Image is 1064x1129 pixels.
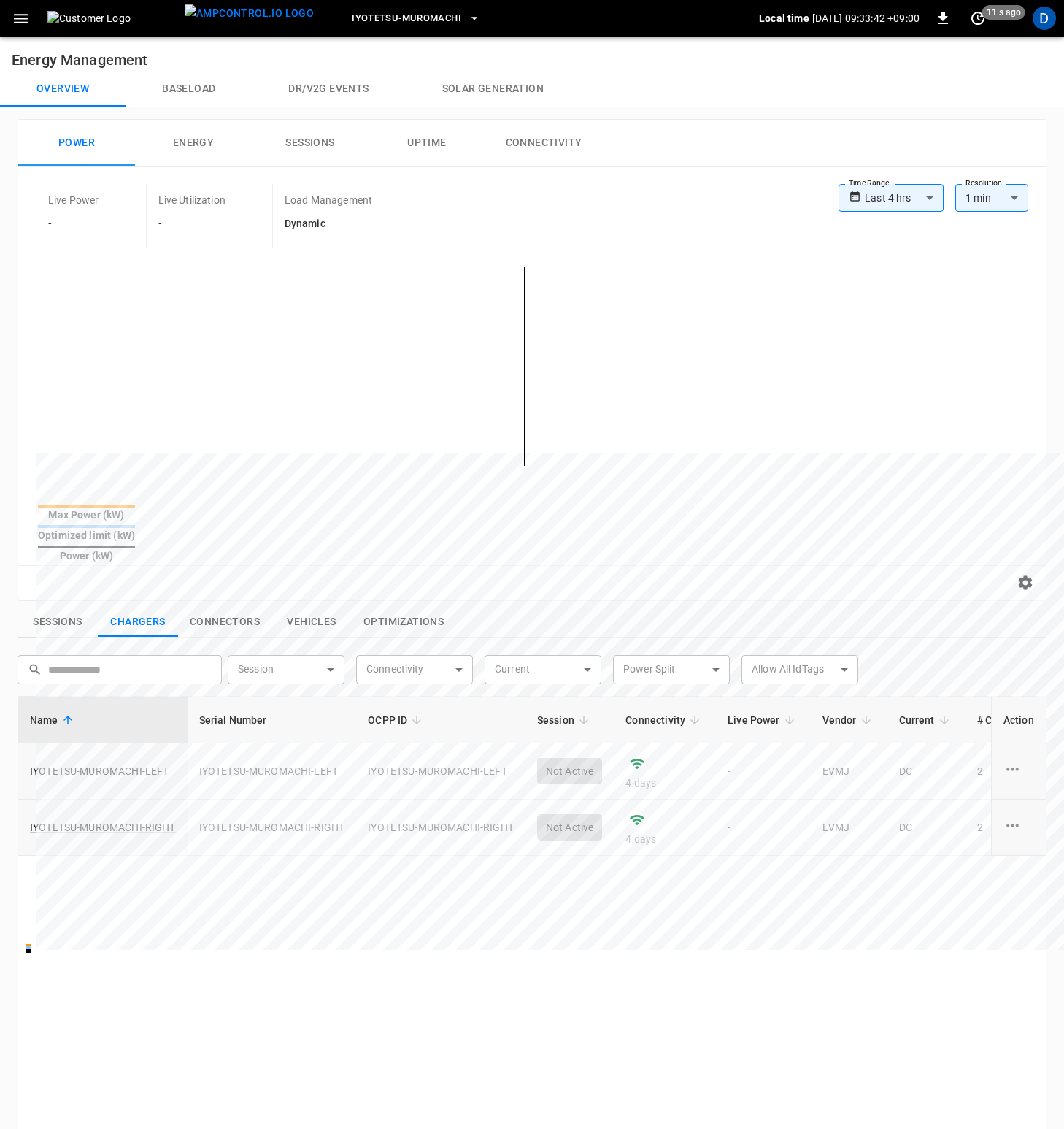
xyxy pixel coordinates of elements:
span: Current [899,711,954,729]
div: 1 min [955,184,1028,212]
span: # Connectors [977,711,1059,729]
p: [DATE] 09:33:42 +09:00 [812,11,920,26]
img: ampcontrol.io logo [185,4,314,23]
button: Baseload [126,72,252,107]
span: Vendor [822,711,876,729]
span: Iyotetsu-Muromachi [352,10,461,27]
a: IYOTETSU-MUROMACHI-LEFT [30,764,169,778]
button: Power [18,120,135,167]
label: Resolution [965,177,1002,189]
button: Connectivity [485,120,602,167]
button: Sessions [252,120,369,167]
label: Time Range [849,177,890,189]
p: Local time [759,11,809,26]
img: Customer Logo [47,11,179,26]
span: OCPP ID [368,711,426,729]
p: Live Power [48,193,99,207]
a: IYOTETSU-MUROMACHI-RIGHT [30,820,176,835]
button: Energy [135,120,252,167]
span: 11 s ago [982,5,1025,20]
button: show latest charge points [98,607,178,638]
h6: - [158,216,225,232]
span: Live Power [728,711,799,729]
button: show latest sessions [18,607,98,638]
span: Session [537,711,593,729]
div: profile-icon [1033,7,1056,30]
th: Action [991,697,1046,743]
button: Uptime [369,120,485,167]
button: Dr/V2G events [252,72,405,107]
span: Name [30,711,77,729]
div: charge point options [1003,760,1034,782]
h6: Dynamic [285,216,372,232]
h6: - [48,216,99,232]
div: charge point options [1003,816,1034,838]
button: Solar generation [406,72,580,107]
button: Iyotetsu-Muromachi [346,4,486,33]
button: show latest vehicles [271,607,352,638]
p: Load Management [285,193,372,207]
th: Serial Number [188,697,357,743]
button: show latest optimizations [352,607,455,638]
span: Connectivity [625,711,704,729]
div: Last 4 hrs [865,184,944,212]
button: show latest connectors [178,607,271,638]
p: Live Utilization [158,193,225,207]
button: set refresh interval [966,7,990,30]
